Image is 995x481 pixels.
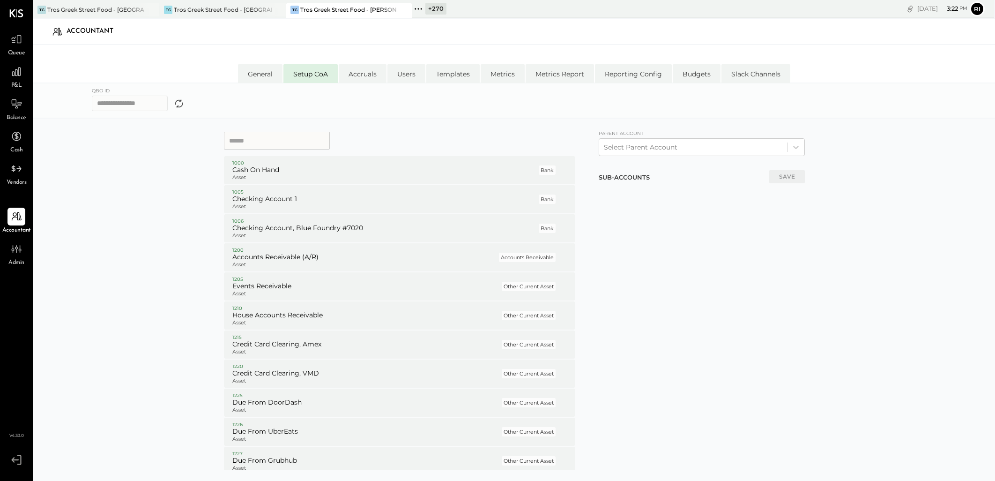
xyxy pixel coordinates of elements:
p: Asset [232,233,537,239]
a: Accountant [0,208,32,235]
a: Vendors [0,160,32,187]
div: TG [164,6,172,14]
h5: Checking Account 1 [232,195,537,203]
h6: Bank [541,196,554,202]
label: Parent account [599,130,644,136]
p: 1205 [232,276,500,283]
p: Asset [232,378,500,384]
li: Slack Channels [721,64,790,83]
p: 1006 [232,218,537,225]
h5: Due From DoorDash [232,398,500,407]
div: + 270 [425,3,446,15]
p: Asset [232,407,500,413]
p: 1000 [232,160,537,166]
h5: Credit Card Clearing, VMD [232,369,500,378]
h5: Checking Account, Blue Foundry #7020 [232,224,537,233]
p: 1226 [232,421,500,428]
p: Asset [232,174,537,181]
h5: Credit Card Clearing, Amex [232,340,500,349]
h5: Due From Grubhub [232,457,500,465]
h5: House Accounts Receivable [232,311,500,320]
div: [DATE] [917,4,967,13]
h6: Bank [541,225,554,231]
li: Users [387,64,425,83]
p: 1220 [232,363,500,370]
h6: Other Current Asset [504,313,554,318]
p: 1225 [232,392,500,399]
p: Asset [232,320,500,326]
span: Accountant [2,226,31,235]
h6: Other Current Asset [504,458,554,464]
h6: Accounts Receivable [501,255,554,260]
div: Accountant [67,24,123,39]
h6: Other Current Asset [504,400,554,406]
h6: Other Current Asset [504,371,554,376]
p: Asset [232,262,497,268]
p: 1200 [232,247,497,254]
span: Admin [8,259,24,267]
button: Ri [970,1,985,16]
a: P&L [0,63,32,90]
a: Queue [0,30,32,58]
li: Setup CoA [283,64,338,83]
div: copy link [906,4,915,14]
h6: Other Current Asset [504,429,554,435]
p: Asset [232,436,500,443]
h5: Due From UberEats [232,428,500,436]
li: Budgets [673,64,720,83]
label: QBO ID [92,86,178,96]
h6: Other Current Asset [504,342,554,347]
div: Tros Greek Street Food - [GEOGRAPHIC_DATA] [47,6,145,14]
li: Metrics [481,64,525,83]
p: Asset [232,291,500,297]
div: Tros Greek Street Food - [GEOGRAPHIC_DATA] [174,6,272,14]
li: General [238,64,282,83]
span: Balance [7,114,26,122]
div: TG [290,6,299,14]
a: Cash [0,128,32,155]
li: Accruals [339,64,386,83]
span: Queue [8,49,25,58]
a: Balance [0,95,32,122]
p: Asset [232,349,500,355]
h5: Cash On Hand [232,166,537,174]
h5: Events Receivable [232,282,500,291]
span: P&L [11,82,22,90]
h6: Bank [541,167,554,173]
p: 1005 [232,189,537,195]
p: Asset [232,465,500,472]
a: Admin [0,240,32,267]
p: Asset [232,203,537,210]
h5: Accounts Receivable (A/R) [232,253,497,262]
span: Vendors [7,179,27,187]
span: Cash [10,146,22,155]
h1: SUB-ACCOUNTS [599,173,651,182]
p: 1227 [232,451,500,457]
h6: Other Current Asset [504,284,554,289]
div: Tros Greek Street Food - [PERSON_NAME] [300,6,398,14]
div: TG [37,6,46,14]
li: Templates [426,64,480,83]
p: 1215 [232,334,500,341]
li: Metrics Report [526,64,594,83]
p: 1210 [232,305,500,312]
button: SAVE [769,170,805,183]
li: Reporting Config [595,64,672,83]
